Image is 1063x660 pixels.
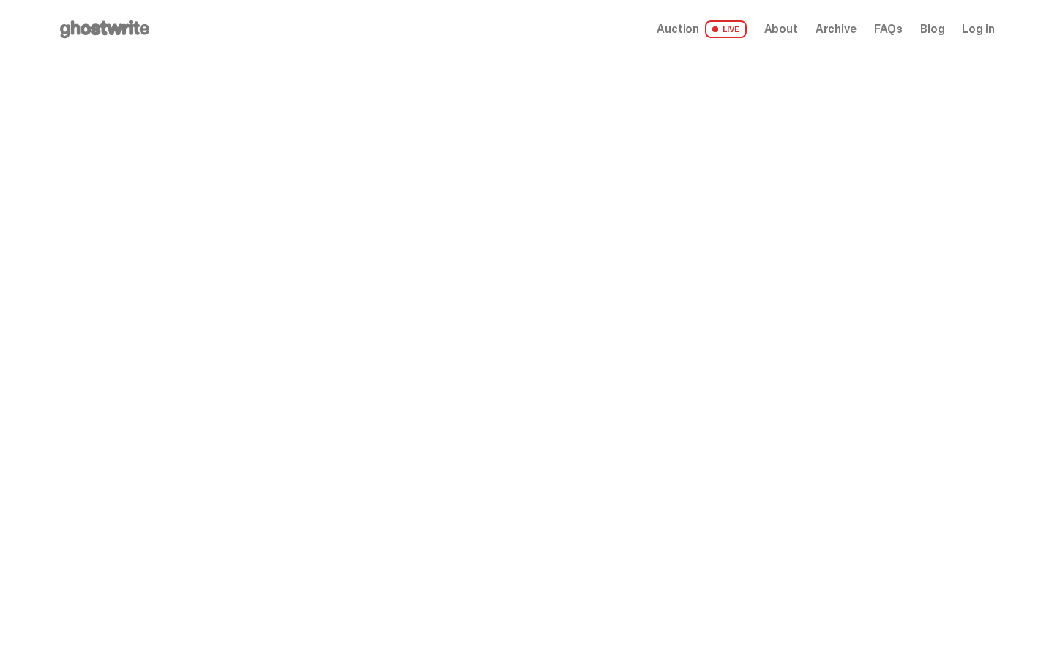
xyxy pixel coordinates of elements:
[816,23,857,35] a: Archive
[962,23,994,35] a: Log in
[705,20,747,38] span: LIVE
[920,23,944,35] a: Blog
[874,23,903,35] a: FAQs
[657,23,699,35] span: Auction
[657,20,746,38] a: Auction LIVE
[764,23,798,35] a: About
